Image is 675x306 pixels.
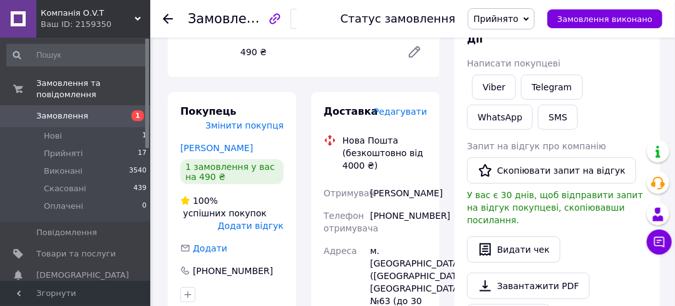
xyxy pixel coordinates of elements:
[557,14,652,24] span: Замовлення виконано
[467,236,560,263] button: Видати чек
[547,9,662,28] button: Замовлення виконано
[131,110,144,121] span: 1
[467,105,533,130] a: WhatsApp
[324,188,374,198] span: Отримувач
[374,107,427,117] span: Редагувати
[44,148,83,159] span: Прийняті
[521,75,582,100] a: Telegram
[467,273,590,299] a: Завантажити PDF
[324,246,357,256] span: Адреса
[180,143,253,153] a: [PERSON_NAME]
[142,201,147,212] span: 0
[129,166,147,177] span: 3540
[467,141,606,151] span: Запит на відгук про компанію
[36,78,150,100] span: Замовлення та повідомлення
[44,183,86,194] span: Скасовані
[647,229,672,255] button: Чат з покупцем
[467,58,560,68] span: Написати покупцеві
[138,148,147,159] span: 17
[205,120,284,130] span: Змінити покупця
[368,204,430,240] div: [PHONE_NUMBER]
[402,40,427,65] a: Редагувати
[341,13,456,25] div: Статус замовлення
[36,227,97,238] span: Повідомлення
[44,166,83,177] span: Виконані
[472,75,516,100] a: Viber
[36,248,116,260] span: Товари та послуги
[324,211,378,233] span: Телефон отримувача
[368,182,430,204] div: [PERSON_NAME]
[180,159,284,184] div: 1 замовлення у вас на 490 ₴
[538,105,578,130] button: SMS
[193,243,227,253] span: Додати
[473,14,518,24] span: Прийнято
[41,19,150,30] div: Ваш ID: 2159350
[133,183,147,194] span: 439
[44,201,83,212] span: Оплачені
[180,194,284,219] div: успішних покупок
[193,196,218,206] span: 100%
[44,130,62,142] span: Нові
[142,130,147,142] span: 1
[180,105,237,117] span: Покупець
[218,221,284,231] span: Додати відгук
[339,134,430,172] div: Нова Пошта (безкоштовно від 4000 ₴)
[467,190,643,225] span: У вас є 30 днів, щоб відправити запит на відгук покупцеві, скопіювавши посилання.
[163,13,173,25] div: Повернутися назад
[36,270,129,281] span: [DEMOGRAPHIC_DATA]
[235,43,397,61] div: 490 ₴
[467,33,483,45] span: Дії
[41,8,135,19] span: Компанія О.V.Т
[36,110,88,122] span: Замовлення
[467,157,636,184] button: Скопіювати запит на відгук
[6,44,148,66] input: Пошук
[324,105,378,117] span: Доставка
[188,11,272,26] span: Замовлення
[192,265,274,277] div: [PHONE_NUMBER]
